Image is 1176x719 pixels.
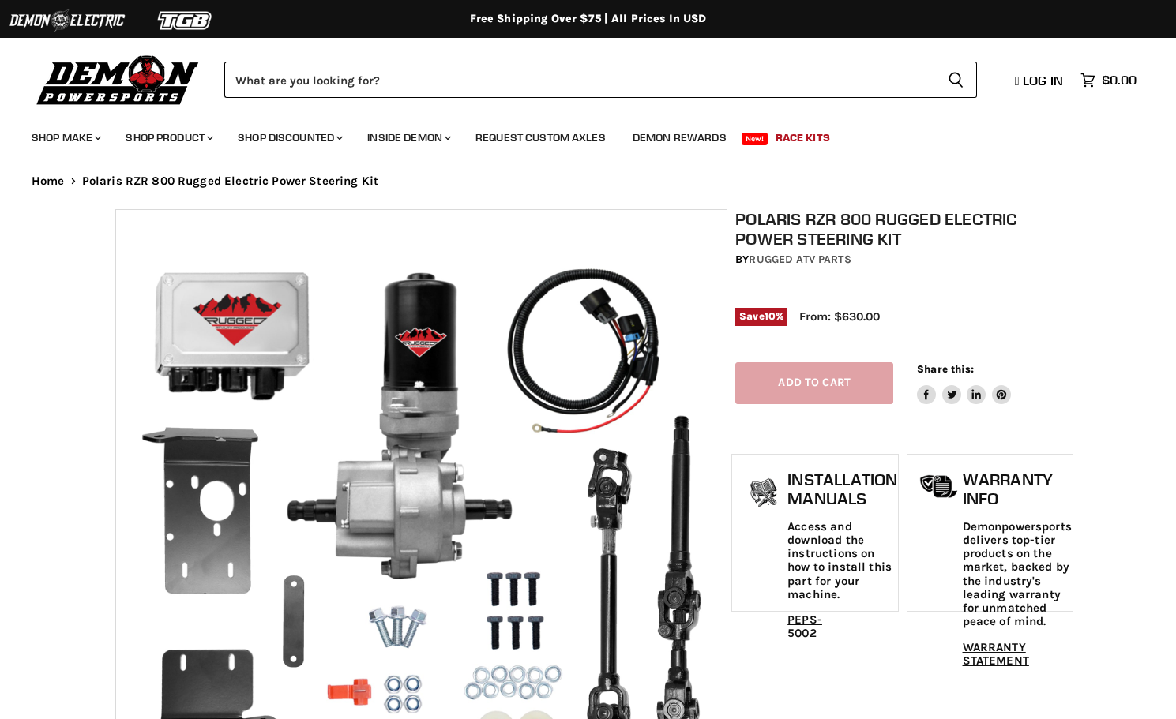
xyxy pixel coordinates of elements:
[20,115,1133,154] ul: Main menu
[464,122,618,154] a: Request Custom Axles
[764,122,842,154] a: Race Kits
[917,362,1011,404] aside: Share this:
[224,62,977,98] form: Product
[20,122,111,154] a: Shop Make
[82,174,379,188] span: Polaris RZR 800 Rugged Electric Power Steering Kit
[1102,73,1137,88] span: $0.00
[226,122,352,154] a: Shop Discounted
[963,640,1029,668] a: WARRANTY STATEMENT
[787,612,822,640] a: PEPS-5002
[1008,73,1073,88] a: Log in
[32,174,65,188] a: Home
[126,6,245,36] img: TGB Logo 2
[749,253,851,266] a: Rugged ATV Parts
[224,62,935,98] input: Search
[1073,69,1144,92] a: $0.00
[799,309,880,324] span: From: $630.00
[32,51,205,107] img: Demon Powersports
[1023,73,1063,88] span: Log in
[742,133,768,145] span: New!
[935,62,977,98] button: Search
[735,251,1069,268] div: by
[919,474,959,499] img: warranty-icon.png
[787,520,897,602] p: Access and download the instructions on how to install this part for your machine.
[114,122,223,154] a: Shop Product
[963,520,1072,629] p: Demonpowersports delivers top-tier products on the market, backed by the industry's leading warra...
[8,6,126,36] img: Demon Electric Logo 2
[744,474,783,514] img: install_manual-icon.png
[621,122,738,154] a: Demon Rewards
[765,310,776,322] span: 10
[735,308,787,325] span: Save %
[917,363,974,375] span: Share this:
[787,470,897,507] h1: Installation Manuals
[963,470,1072,507] h1: Warranty Info
[735,209,1069,249] h1: Polaris RZR 800 Rugged Electric Power Steering Kit
[355,122,460,154] a: Inside Demon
